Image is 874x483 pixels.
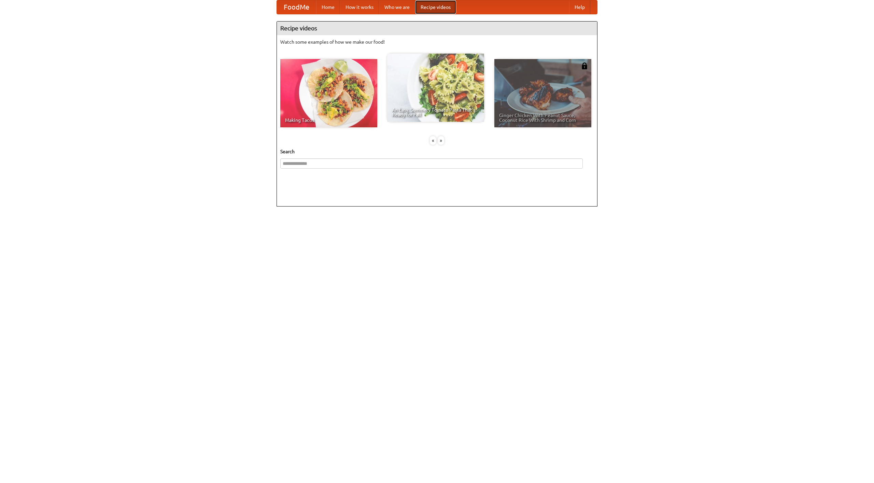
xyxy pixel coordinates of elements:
a: FoodMe [277,0,316,14]
a: An Easy, Summery Tomato Pasta That's Ready for Fall [387,54,484,122]
img: 483408.png [581,62,588,69]
a: Making Tacos [280,59,377,127]
span: An Easy, Summery Tomato Pasta That's Ready for Fall [392,108,479,117]
a: Who we are [379,0,415,14]
a: Recipe videos [415,0,456,14]
span: Making Tacos [285,118,372,123]
a: Home [316,0,340,14]
h4: Recipe videos [277,22,597,35]
h5: Search [280,148,594,155]
div: » [438,136,444,145]
div: « [430,136,436,145]
a: How it works [340,0,379,14]
a: Help [569,0,590,14]
p: Watch some examples of how we make our food! [280,39,594,45]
